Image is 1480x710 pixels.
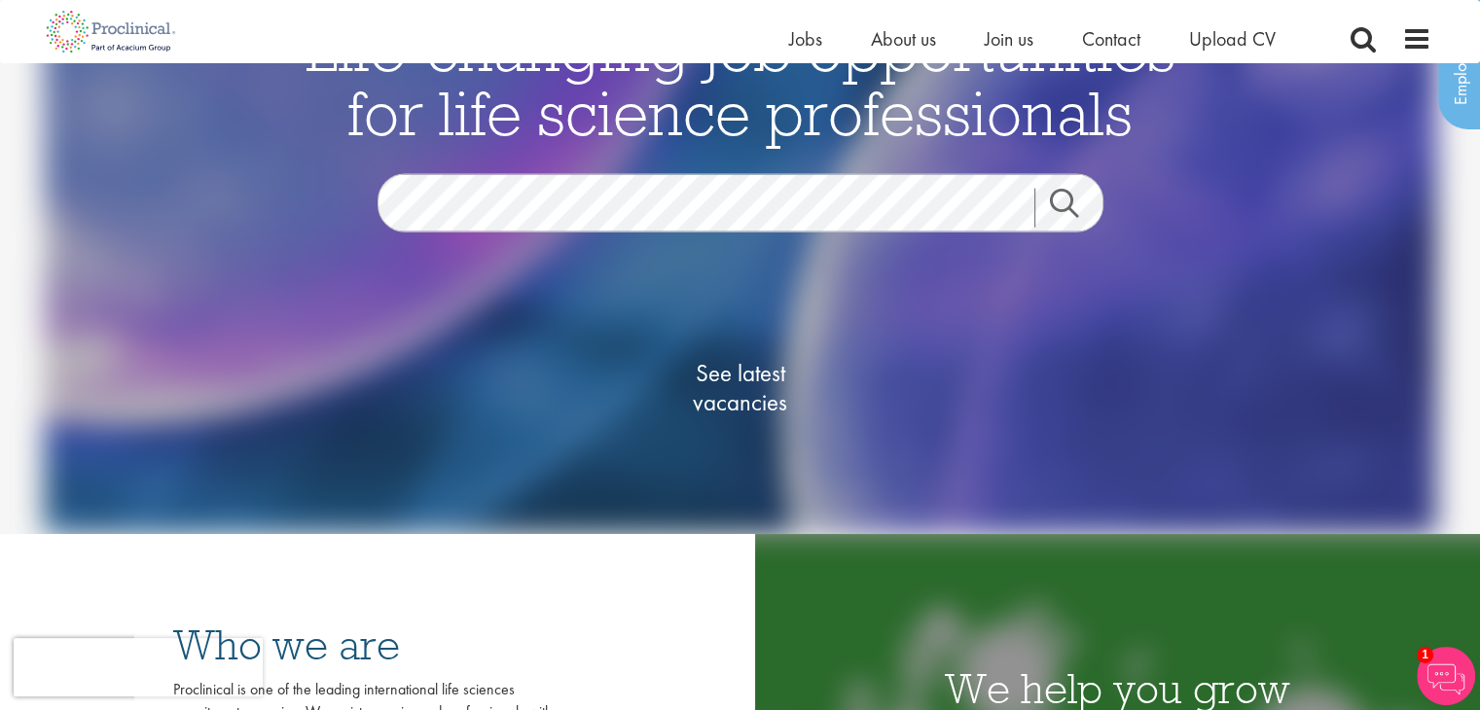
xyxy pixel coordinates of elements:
a: See latestvacancies [643,280,838,494]
a: Job search submit button [1034,188,1118,227]
a: Contact [1082,26,1140,52]
iframe: reCAPTCHA [14,638,263,696]
span: Life-changing job opportunities for life science professionals [306,9,1175,151]
a: Upload CV [1189,26,1276,52]
h3: Who we are [173,623,553,666]
span: 1 [1417,647,1433,663]
a: About us [871,26,936,52]
img: Chatbot [1417,647,1475,705]
a: Join us [985,26,1033,52]
span: See latest vacancies [643,358,838,416]
a: Jobs [789,26,822,52]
